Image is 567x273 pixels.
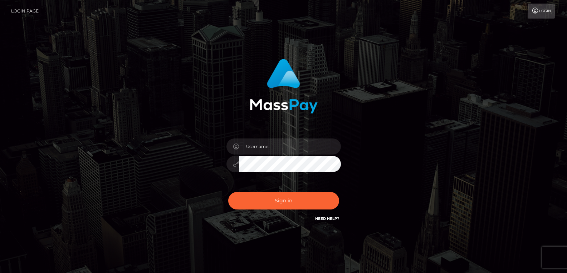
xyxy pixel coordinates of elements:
button: Sign in [228,192,339,209]
a: Login [528,4,555,19]
a: Need Help? [315,216,339,221]
a: Login Page [11,4,39,19]
input: Username... [239,138,341,155]
img: MassPay Login [250,59,318,113]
